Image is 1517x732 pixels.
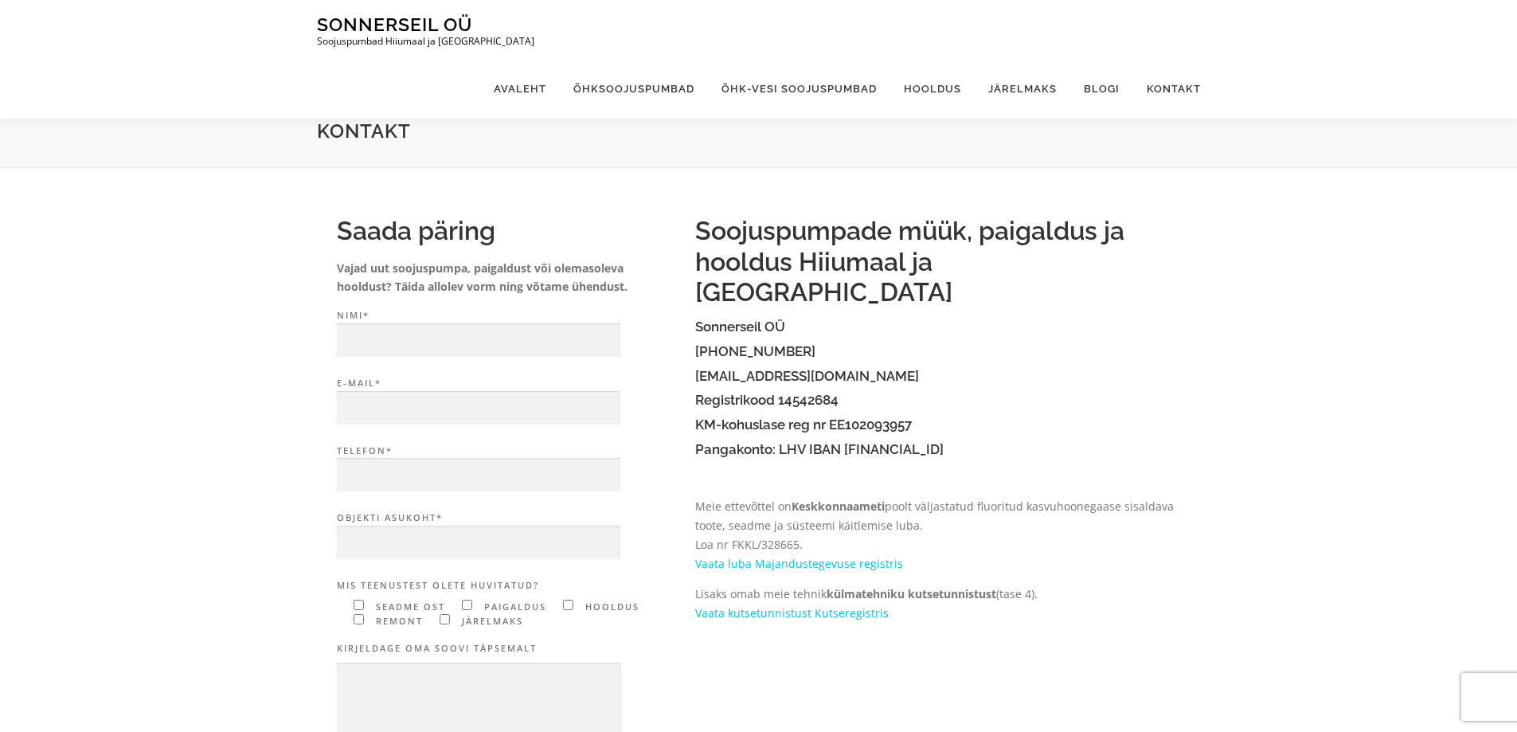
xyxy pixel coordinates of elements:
[317,36,534,47] p: Soojuspumbad Hiiumaal ja [GEOGRAPHIC_DATA]
[337,216,679,246] h2: Saada päring
[695,368,919,384] a: [EMAIL_ADDRESS][DOMAIN_NAME]
[695,319,1181,335] h4: Sonnerseil OÜ
[458,615,523,627] span: järelmaks
[372,615,423,627] span: remont
[695,442,1181,457] h4: Pangakonto: LHV IBAN [FINANCIAL_ID]
[695,497,1181,573] p: Meie ettevõttel on poolt väljastatud fluoritud kasvuhoonegaase sisaldava toote, seadme ja süsteem...
[480,59,560,119] a: Avaleht
[337,323,620,358] input: Nimi*
[695,605,889,620] a: Vaata kutsetunnistust Kutseregistris
[975,59,1070,119] a: Järelmaks
[695,417,1181,433] h4: KM-kohuslase reg nr EE102093957
[337,458,620,492] input: Telefon*
[827,586,996,601] strong: külmatehniku kutsetunnistust
[792,499,885,514] strong: Keskkonnaameti
[560,59,708,119] a: Õhksoojuspumbad
[695,393,1181,408] h4: Registrikood 14542684
[372,601,445,613] span: seadme ost
[695,216,1181,307] h2: Soojuspumpade müük, paigaldus ja hooldus Hiiumaal ja [GEOGRAPHIC_DATA]
[890,59,975,119] a: Hooldus
[337,308,679,358] label: Nimi*
[337,444,679,493] label: Telefon*
[317,119,1201,143] h1: Kontakt
[337,578,679,593] label: Mis teenustest olete huvitatud?
[337,376,679,425] label: E-mail*
[708,59,890,119] a: Õhk-vesi soojuspumbad
[337,391,620,425] input: E-mail*
[695,344,1181,359] h4: [PHONE_NUMBER]
[1070,59,1133,119] a: Blogi
[1133,59,1201,119] a: Kontakt
[317,14,472,35] a: Sonnerseil OÜ
[337,641,679,656] label: Kirjeldage oma soovi täpsemalt
[480,601,546,613] span: paigaldus
[581,601,639,613] span: hooldus
[337,526,620,560] input: Objekti asukoht*
[337,260,628,295] strong: Vajad uut soojuspumpa, paigaldust või olemasoleva hooldust? Täida allolev vorm ning võtame ühendust.
[695,556,903,571] a: Vaata luba Majandustegevuse registris
[337,511,679,560] label: Objekti asukoht*
[695,585,1181,623] p: Lisaks omab meie tehnik (tase 4).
